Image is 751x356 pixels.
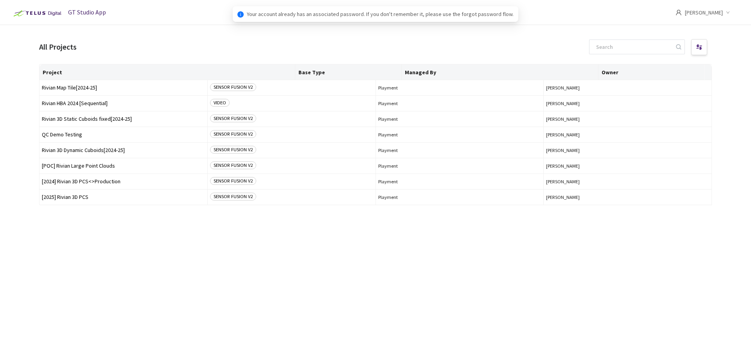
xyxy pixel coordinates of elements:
span: user [676,9,682,16]
img: Telus [9,7,64,20]
span: Rivian HBA 2024 [Sequential] [42,100,205,106]
span: SENSOR FUSION V2 [210,177,256,185]
button: [PERSON_NAME] [546,132,709,138]
span: Playment [378,163,541,169]
span: QC Demo Testing [42,132,205,138]
span: Rivian 3D Static Cuboids fixed[2024-25] [42,116,205,122]
span: SENSOR FUSION V2 [210,161,256,169]
button: [PERSON_NAME] [546,116,709,122]
input: Search [591,40,675,54]
span: Playment [378,194,541,200]
span: SENSOR FUSION V2 [210,193,256,200]
span: [POC] Rivian Large Point Clouds [42,163,205,169]
button: [PERSON_NAME] [546,147,709,153]
span: Rivian 3D Dynamic Cuboids[2024-25] [42,147,205,153]
th: Owner [598,64,705,80]
button: [PERSON_NAME] [546,179,709,184]
span: SENSOR FUSION V2 [210,83,256,91]
button: [PERSON_NAME] [546,163,709,169]
span: Playment [378,100,541,106]
button: [PERSON_NAME] [546,85,709,91]
span: Playment [378,85,541,91]
div: All Projects [39,41,77,53]
span: SENSOR FUSION V2 [210,146,256,154]
span: Rivian Map Tile[2024-25] [42,85,205,91]
span: Playment [378,179,541,184]
span: info-circle [237,11,244,18]
span: Playment [378,147,541,153]
th: Base Type [295,64,402,80]
th: Managed By [402,64,599,80]
span: Your account already has an associated password. If you don't remember it, please use the forgot ... [247,10,514,18]
span: Playment [378,116,541,122]
span: SENSOR FUSION V2 [210,114,256,122]
span: GT Studio App [68,8,106,16]
button: [PERSON_NAME] [546,194,709,200]
span: SENSOR FUSION V2 [210,130,256,138]
button: [PERSON_NAME] [546,100,709,106]
th: Project [40,64,295,80]
span: down [726,11,730,14]
span: [2025] Rivian 3D PCS [42,194,205,200]
span: VIDEO [210,99,230,107]
span: [2024] Rivian 3D PCS<>Production [42,179,205,184]
span: Playment [378,132,541,138]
